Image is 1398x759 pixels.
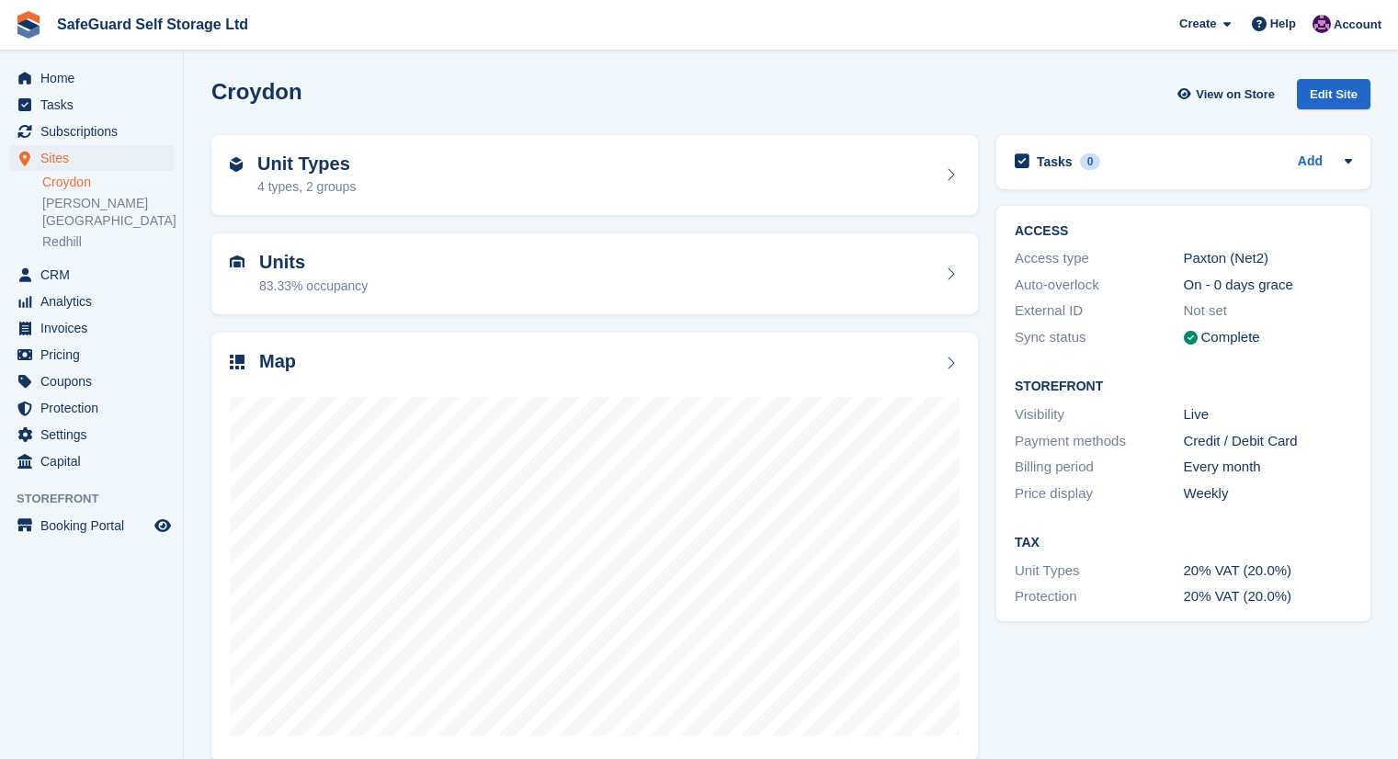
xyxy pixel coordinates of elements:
span: Help [1270,15,1296,33]
span: Home [40,65,151,91]
a: menu [9,92,174,118]
div: Billing period [1015,457,1184,478]
span: CRM [40,262,151,288]
div: Auto-overlock [1015,275,1184,296]
div: 4 types, 2 groups [257,177,356,197]
div: Every month [1184,457,1353,478]
span: Pricing [40,342,151,368]
div: Price display [1015,483,1184,504]
h2: Tasks [1037,153,1073,170]
span: Account [1334,16,1381,34]
div: 20% VAT (20.0%) [1184,586,1353,607]
div: Visibility [1015,404,1184,425]
a: Add [1298,152,1323,173]
a: Redhill [42,233,174,251]
h2: ACCESS [1015,224,1352,239]
span: Booking Portal [40,513,151,538]
span: Protection [40,395,151,421]
img: map-icn-33ee37083ee616e46c38cad1a60f524a97daa1e2b2c8c0bc3eb3415660979fc1.svg [230,355,244,369]
div: Payment methods [1015,431,1184,452]
a: menu [9,395,174,421]
a: menu [9,448,174,474]
div: Live [1184,404,1353,425]
div: Complete [1201,327,1260,348]
div: Paxton (Net2) [1184,248,1353,269]
div: 0 [1080,153,1101,170]
img: stora-icon-8386f47178a22dfd0bd8f6a31ec36ba5ce8667c1dd55bd0f319d3a0aa187defe.svg [15,11,42,39]
img: James Harverson [1313,15,1331,33]
span: Storefront [17,490,183,508]
h2: Unit Types [257,153,356,175]
a: Unit Types 4 types, 2 groups [211,135,978,216]
div: Sync status [1015,327,1184,348]
h2: Storefront [1015,379,1352,394]
div: 83.33% occupancy [259,277,368,296]
a: menu [9,342,174,368]
a: menu [9,145,174,171]
a: [PERSON_NAME][GEOGRAPHIC_DATA] [42,195,174,230]
a: menu [9,262,174,288]
a: menu [9,289,174,314]
a: menu [9,119,174,144]
span: Coupons [40,368,151,394]
span: Sites [40,145,151,171]
a: menu [9,315,174,341]
span: Analytics [40,289,151,314]
h2: Croydon [211,79,302,104]
div: Weekly [1184,483,1353,504]
a: Units 83.33% occupancy [211,233,978,314]
span: Create [1179,15,1216,33]
span: Settings [40,422,151,447]
img: unit-icn-7be61d7bf1b0ce9d3e12c5938cc71ed9869f7b940bace4675aadf7bd6d80202e.svg [230,255,244,268]
div: On - 0 days grace [1184,275,1353,296]
span: Subscriptions [40,119,151,144]
a: menu [9,65,174,91]
a: menu [9,513,174,538]
div: Unit Types [1015,561,1184,582]
a: SafeGuard Self Storage Ltd [50,9,256,40]
a: menu [9,368,174,394]
a: menu [9,422,174,447]
h2: Map [259,351,296,372]
div: Not set [1184,300,1353,322]
div: Edit Site [1297,79,1370,109]
div: 20% VAT (20.0%) [1184,561,1353,582]
span: Invoices [40,315,151,341]
div: Credit / Debit Card [1184,431,1353,452]
span: Tasks [40,92,151,118]
h2: Tax [1015,536,1352,550]
span: Capital [40,448,151,474]
img: unit-type-icn-2b2737a686de81e16bb02015468b77c625bbabd49415b5ef34ead5e3b44a266d.svg [230,157,243,172]
div: Access type [1015,248,1184,269]
a: Croydon [42,174,174,191]
span: View on Store [1196,85,1275,104]
h2: Units [259,252,368,273]
a: Edit Site [1297,79,1370,117]
div: Protection [1015,586,1184,607]
a: Preview store [152,515,174,537]
div: External ID [1015,300,1184,322]
a: View on Store [1175,79,1282,109]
